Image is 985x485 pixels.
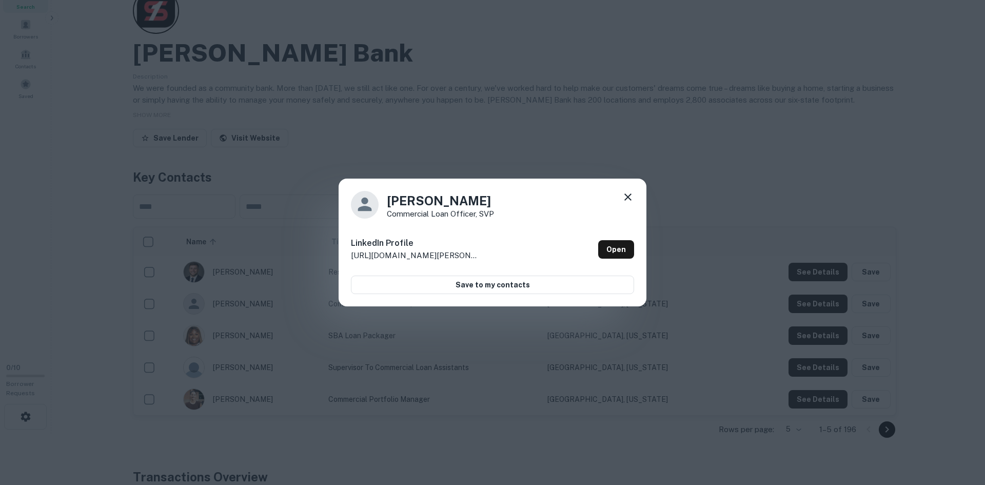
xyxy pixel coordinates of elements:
p: Commercial Loan Officer, SVP [387,210,494,218]
p: [URL][DOMAIN_NAME][PERSON_NAME] [351,249,479,262]
h4: [PERSON_NAME] [387,191,494,210]
a: Open [598,240,634,259]
iframe: Chat Widget [934,403,985,452]
h6: LinkedIn Profile [351,237,479,249]
button: Save to my contacts [351,276,634,294]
